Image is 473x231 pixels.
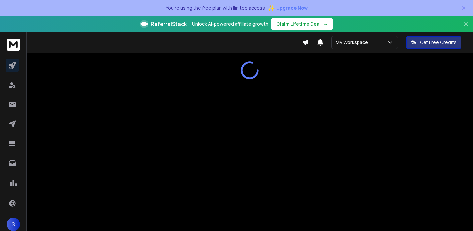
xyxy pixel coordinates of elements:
p: Get Free Credits [420,39,457,46]
span: ✨ [268,3,275,13]
p: Unlock AI-powered affiliate growth [192,21,268,27]
button: Get Free Credits [406,36,461,49]
span: ReferralStack [151,20,187,28]
button: S [7,218,20,231]
button: Claim Lifetime Deal→ [271,18,333,30]
p: You're using the free plan with limited access [166,5,265,11]
button: ✨Upgrade Now [268,1,308,15]
span: Upgrade Now [276,5,308,11]
button: Close banner [462,20,470,36]
p: My Workspace [336,39,371,46]
span: → [323,21,328,27]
